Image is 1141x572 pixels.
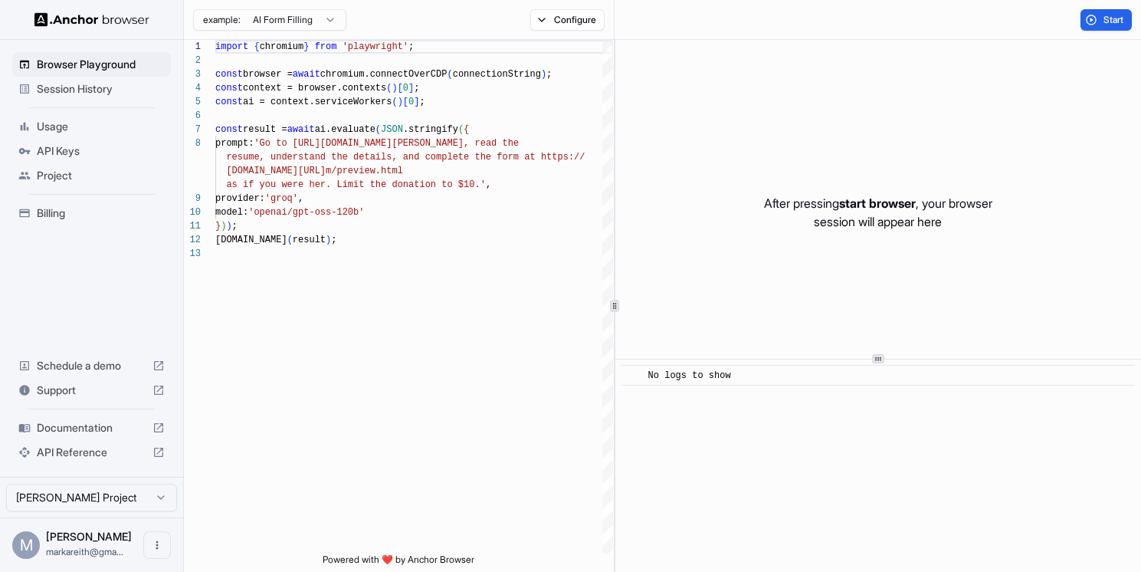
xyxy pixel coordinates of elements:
div: Billing [12,201,171,225]
div: 13 [184,247,201,261]
span: ( [447,69,452,80]
span: ; [331,235,336,245]
div: 8 [184,136,201,150]
span: model: [215,207,248,218]
span: ] [408,83,414,94]
span: ) [392,83,397,94]
span: await [293,69,320,80]
button: Configure [530,9,605,31]
span: , [486,179,491,190]
span: ; [546,69,552,80]
span: ad the [486,138,519,149]
span: 'groq' [265,193,298,204]
span: result = [243,124,287,135]
span: [DOMAIN_NAME] [215,235,287,245]
span: 'openai/gpt-oss-120b' [248,207,364,218]
span: const [215,83,243,94]
span: ) [221,221,226,232]
span: ) [326,235,331,245]
button: Start [1080,9,1132,31]
span: context = browser.contexts [243,83,386,94]
span: markareith@gmail.com [46,546,123,557]
div: 10 [184,205,201,219]
span: as if you were her. Limit the donation to $10.' [226,179,485,190]
span: 0 [408,97,414,107]
span: Usage [37,119,165,134]
span: JSON [381,124,403,135]
span: 'Go to [URL][DOMAIN_NAME][PERSON_NAME], re [254,138,485,149]
div: 3 [184,67,201,81]
span: ; [232,221,238,232]
div: M [12,531,40,559]
span: ai.evaluate [315,124,375,135]
span: Session History [37,81,165,97]
span: ( [386,83,392,94]
span: No logs to show [648,370,731,381]
div: 9 [184,192,201,205]
div: Schedule a demo [12,353,171,378]
span: Start [1103,14,1125,26]
span: , [298,193,303,204]
span: Documentation [37,420,146,436]
div: Usage [12,114,171,139]
span: 0 [403,83,408,94]
div: Project [12,163,171,188]
div: 7 [184,123,201,136]
button: Open menu [143,531,171,559]
div: 4 [184,81,201,95]
span: API Keys [37,143,165,159]
span: Browser Playground [37,57,165,72]
span: { [464,124,469,135]
div: 12 [184,233,201,247]
span: result [293,235,326,245]
span: } [215,221,221,232]
span: const [215,69,243,80]
span: Billing [37,205,165,221]
div: 2 [184,54,201,67]
span: resume, understand the details, and complete the f [226,152,502,163]
span: Mark Reith [46,530,132,543]
span: ; [408,41,414,52]
span: connectionString [453,69,541,80]
div: 1 [184,40,201,54]
span: [DOMAIN_NAME][URL] [226,166,326,176]
div: Documentation [12,416,171,440]
div: Browser Playground [12,52,171,77]
img: Anchor Logo [34,12,149,27]
span: [ [403,97,408,107]
span: [ [398,83,403,94]
span: ) [541,69,546,80]
span: } [303,41,309,52]
span: ( [458,124,464,135]
span: start browser [839,196,916,211]
span: ; [419,97,425,107]
div: 5 [184,95,201,109]
span: .stringify [403,124,458,135]
span: browser = [243,69,293,80]
span: const [215,124,243,135]
span: ( [375,124,381,135]
span: API Reference [37,445,146,460]
span: example: [203,14,241,26]
span: m/preview.html [326,166,403,176]
span: ai = context.serviceWorkers [243,97,392,107]
span: from [315,41,337,52]
div: 11 [184,219,201,233]
span: chromium.connectOverCDP [320,69,448,80]
span: ) [226,221,231,232]
span: 'playwright' [343,41,408,52]
div: Session History [12,77,171,101]
span: Schedule a demo [37,358,146,373]
span: prompt: [215,138,254,149]
div: 6 [184,109,201,123]
span: Powered with ❤️ by Anchor Browser [323,554,474,572]
div: API Keys [12,139,171,163]
span: ] [414,97,419,107]
span: orm at https:// [502,152,585,163]
div: API Reference [12,440,171,465]
span: chromium [260,41,304,52]
span: ( [392,97,397,107]
span: Support [37,383,146,398]
span: ( [287,235,293,245]
span: provider: [215,193,265,204]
